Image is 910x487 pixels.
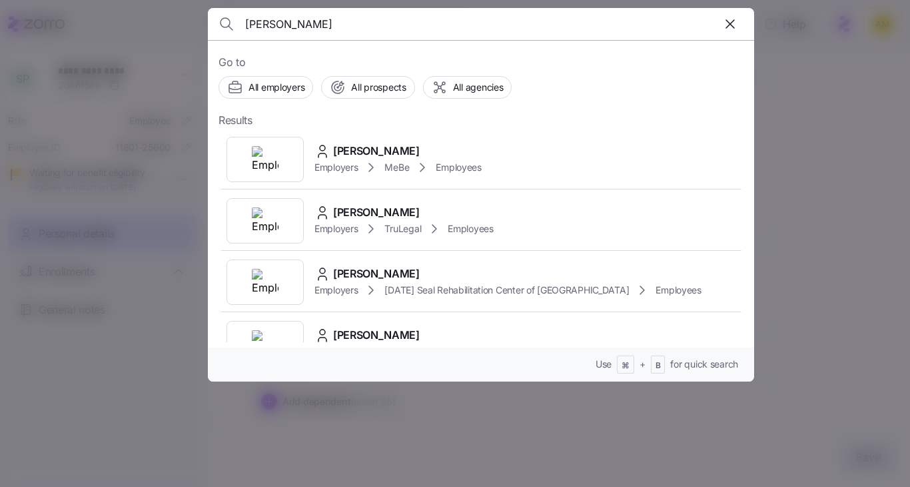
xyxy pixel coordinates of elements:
span: B [656,360,661,372]
span: [PERSON_NAME] [333,143,420,159]
span: Employers [314,222,358,235]
span: Results [219,112,252,129]
span: Employees [656,284,701,297]
img: Employer logo [252,207,278,234]
span: All prospects [351,81,406,94]
span: [DATE] Seal Rehabilitation Center of [GEOGRAPHIC_DATA] [384,284,629,297]
span: Employees [448,222,493,235]
img: Employer logo [252,146,278,173]
span: ⌘ [622,360,630,372]
img: Employer logo [252,269,278,296]
span: All agencies [453,81,504,94]
img: Employer logo [252,330,278,357]
span: Go to [219,54,743,71]
span: Employers [314,284,358,297]
span: Use [596,358,612,371]
span: Employees [436,161,481,174]
button: All agencies [423,76,512,99]
span: + [640,358,646,371]
span: All employers [248,81,304,94]
button: All prospects [321,76,414,99]
span: TruLegal [384,222,421,235]
span: MeBe [384,161,409,174]
span: Employers [314,161,358,174]
span: [PERSON_NAME] [333,327,420,344]
span: [PERSON_NAME] [333,266,420,282]
span: for quick search [670,358,738,371]
span: [PERSON_NAME] [333,204,420,221]
button: All employers [219,76,313,99]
